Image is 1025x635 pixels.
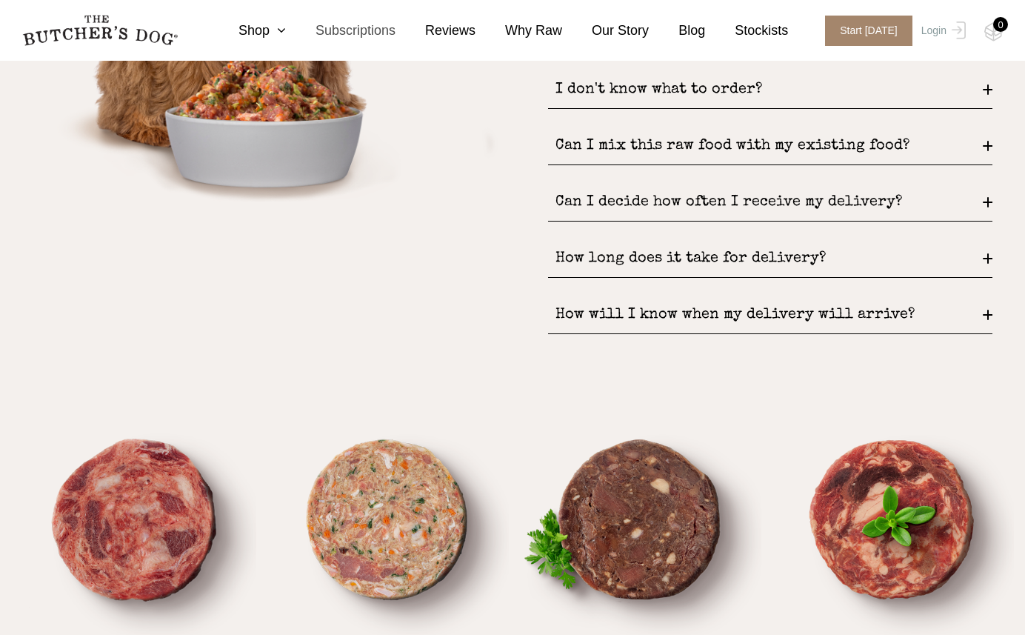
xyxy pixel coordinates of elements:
[993,17,1008,32] div: 0
[548,296,992,334] div: How will I know when my delivery will arrive?
[286,21,395,41] a: Subscriptions
[825,16,912,46] span: Start [DATE]
[810,16,918,46] a: Start [DATE]
[918,16,966,46] a: Login
[548,71,992,109] div: I don't know what to order?
[562,21,649,41] a: Our Story
[548,240,992,278] div: How long does it take for delivery?
[475,21,562,41] a: Why Raw
[705,21,788,41] a: Stockists
[548,184,992,222] div: Can I decide how often I receive my delivery?
[395,21,475,41] a: Reviews
[984,22,1003,41] img: TBD_Cart-Empty.png
[548,127,992,165] div: Can I mix this raw food with my existing food?
[649,21,705,41] a: Blog
[209,21,286,41] a: Shop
